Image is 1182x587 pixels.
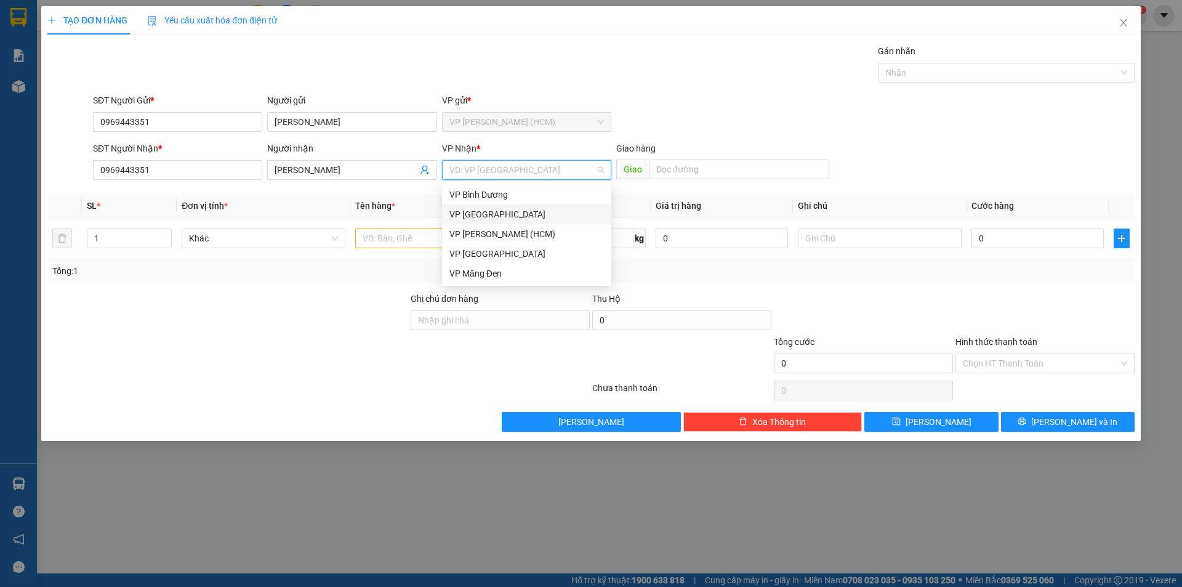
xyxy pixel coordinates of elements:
[1031,415,1117,429] span: [PERSON_NAME] và In
[442,264,611,283] div: VP Măng Đen
[592,294,621,304] span: Thu Hộ
[591,381,773,403] div: Chưa thanh toán
[52,229,72,248] button: delete
[449,188,604,201] div: VP Bình Dương
[683,412,862,432] button: deleteXóa Thông tin
[52,264,456,278] div: Tổng: 1
[864,412,998,432] button: save[PERSON_NAME]
[449,267,604,280] div: VP Măng Đen
[1106,6,1141,41] button: Close
[420,165,430,175] span: user-add
[1114,233,1129,243] span: plus
[633,229,646,248] span: kg
[774,337,814,347] span: Tổng cước
[1018,417,1026,427] span: printer
[411,310,590,330] input: Ghi chú đơn hàng
[442,94,611,107] div: VP gửi
[53,64,158,88] span: VP [GEOGRAPHIC_DATA]: 84C KQH [PERSON_NAME], P.7, [GEOGRAPHIC_DATA]
[502,412,681,432] button: [PERSON_NAME]
[1001,412,1135,432] button: printer[PERSON_NAME] và In
[752,415,806,429] span: Xóa Thông tin
[1114,229,1130,248] button: plus
[47,16,56,25] span: plus
[878,46,915,56] label: Gán nhãn
[355,229,519,248] input: VD: Bàn, Ghế
[793,194,967,218] th: Ghi chú
[355,201,395,211] span: Tên hàng
[147,16,157,26] img: icon
[267,94,436,107] div: Người gửi
[449,247,604,261] div: VP [GEOGRAPHIC_DATA]
[411,294,478,304] label: Ghi chú đơn hàng
[449,208,604,221] div: VP [GEOGRAPHIC_DATA]
[47,15,127,25] span: TẠO ĐƠN HÀNG
[267,142,436,155] div: Người nhận
[656,201,701,211] span: Giá trị hàng
[53,90,106,98] span: SĐT:
[798,229,962,248] input: Ghi Chú
[906,415,971,429] span: [PERSON_NAME]
[649,160,829,179] input: Dọc đường
[93,94,262,107] div: SĐT Người Gửi
[616,160,649,179] span: Giao
[442,204,611,224] div: VP Đà Lạt
[442,224,611,244] div: VP Hoàng Văn Thụ (HCM)
[558,415,624,429] span: [PERSON_NAME]
[1119,18,1128,28] span: close
[739,417,747,427] span: delete
[93,142,262,155] div: SĐT Người Nhận
[971,201,1014,211] span: Cước hàng
[442,144,476,153] span: VP Nhận
[147,15,277,25] span: Yêu cầu xuất hóa đơn điện tử
[442,244,611,264] div: VP Biên Hòa
[955,337,1037,347] label: Hình thức thanh toán
[449,227,604,241] div: VP [PERSON_NAME] (HCM)
[442,185,611,204] div: VP Bình Dương
[616,144,656,153] span: Giao hàng
[53,7,152,18] strong: PHONG PHÚ EXPRESS
[656,229,788,248] input: 0
[67,90,106,98] strong: 0333 161718
[182,201,228,211] span: Đơn vị tính
[892,417,901,427] span: save
[189,229,338,248] span: Khác
[87,201,97,211] span: SL
[53,38,138,62] span: VP Bình Dương: 36 Xuyên Á, [PERSON_NAME], Dĩ An, [GEOGRAPHIC_DATA]
[449,113,604,131] span: VP Hoàng Văn Thụ (HCM)
[6,30,50,75] img: logo
[53,20,166,36] span: VP HCM: 522 [PERSON_NAME], P.4, Q.[GEOGRAPHIC_DATA]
